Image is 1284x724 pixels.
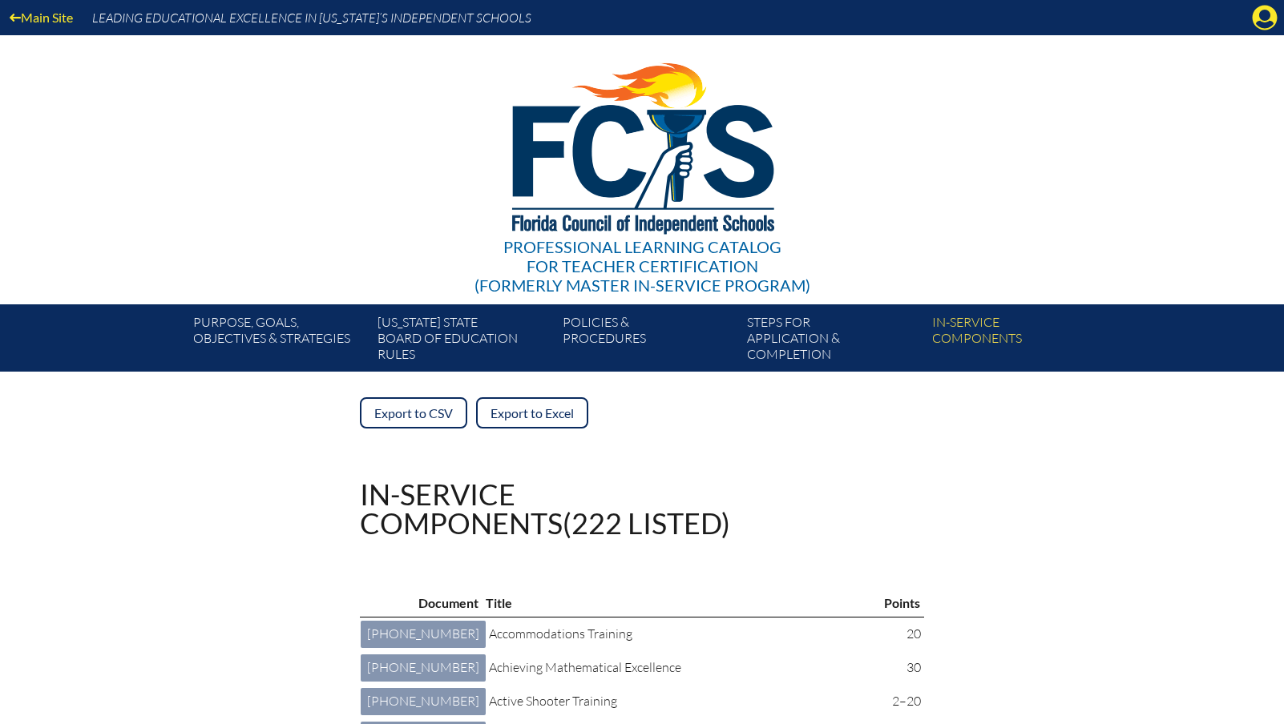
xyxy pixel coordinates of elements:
span: for Teacher Certification [527,256,758,276]
a: Export to Excel [476,397,588,428]
a: [PHONE_NUMBER] [361,654,486,682]
p: 30 [887,658,921,678]
p: Active Shooter Training [489,691,874,712]
a: Export to CSV [360,397,467,428]
a: Policies &Procedures [556,311,741,372]
a: [US_STATE] StateBoard of Education rules [371,311,555,372]
p: Achieving Mathematical Excellence [489,658,874,678]
img: FCISlogo221.eps [477,35,808,254]
svg: Manage account [1252,5,1278,30]
a: Steps forapplication & completion [741,311,925,372]
a: Professional Learning Catalog for Teacher Certification(formerly Master In-service Program) [468,32,817,298]
a: In-servicecomponents [926,311,1110,372]
p: Points [884,593,920,613]
div: Professional Learning Catalog (formerly Master In-service Program) [474,237,810,295]
p: Accommodations Training [489,624,874,645]
a: [PHONE_NUMBER] [361,688,486,715]
h1: In-service components (222 listed) [360,480,730,537]
p: Title [486,593,867,613]
a: [PHONE_NUMBER] [361,621,486,648]
p: 2–20 [887,691,921,712]
a: Purpose, goals,objectives & strategies [187,311,371,372]
p: 20 [887,624,921,645]
p: Document [364,593,478,613]
a: Main Site [3,6,79,28]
